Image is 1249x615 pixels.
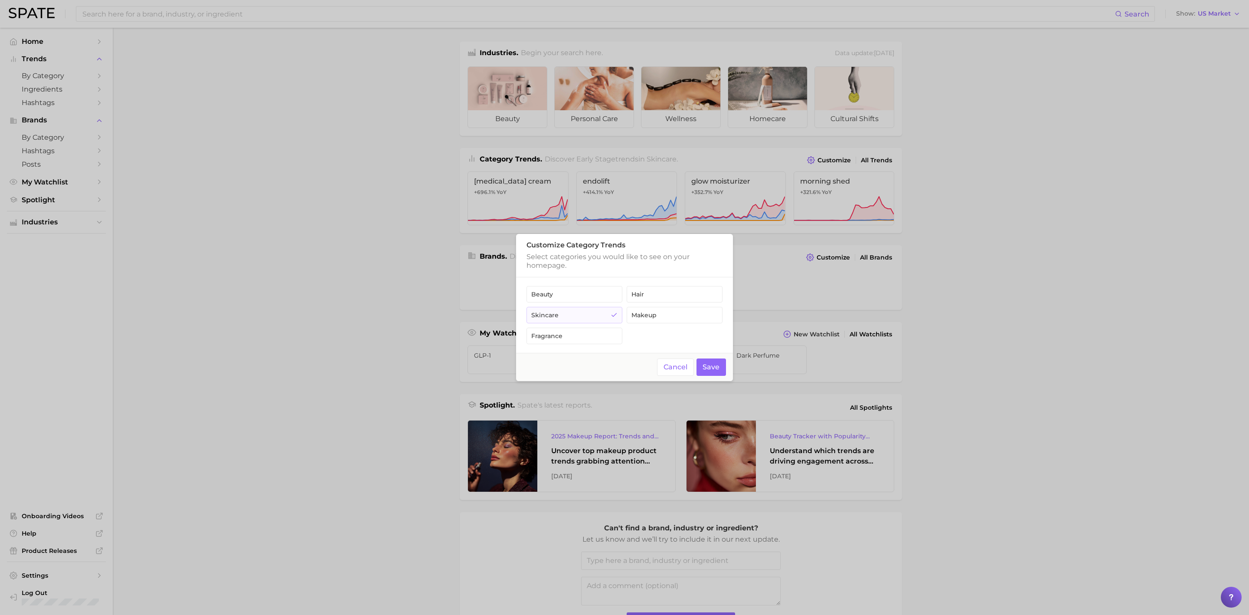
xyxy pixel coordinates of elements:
[696,358,726,376] button: Save
[526,241,723,249] h2: Customize category trends
[627,286,723,303] button: hair
[657,358,694,376] button: Cancel
[526,307,622,323] button: skincare
[526,253,723,270] p: Select categories you would like to see on your homepage.
[526,328,622,344] button: fragrance
[627,307,723,323] button: makeup
[526,286,622,303] button: beauty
